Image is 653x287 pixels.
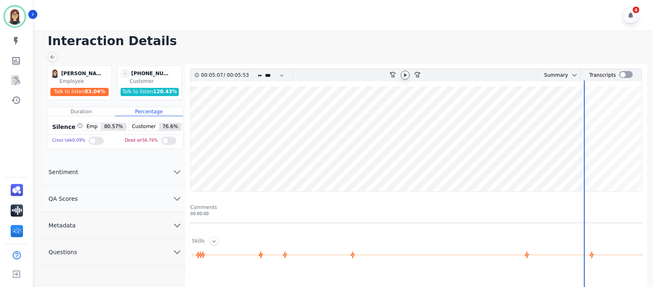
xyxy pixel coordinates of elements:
svg: chevron down [172,247,182,257]
div: Dead air 56.76 % [125,135,158,147]
div: Summary [538,69,568,81]
div: Customer [130,78,180,85]
button: Sentiment chevron down [42,159,185,186]
span: 120.43 % [153,89,177,94]
span: Metadata [42,221,82,230]
div: Duration [47,107,115,116]
svg: chevron down [172,220,182,230]
span: Emp [83,123,101,131]
div: Talk to listen [121,88,179,96]
button: Questions chevron down [42,239,185,266]
div: [PHONE_NUMBER] [131,69,172,78]
span: 80.57 % [101,123,126,131]
div: 4 [633,7,639,13]
div: Cross talk 0.09 % [52,135,85,147]
span: QA Scores [42,195,84,203]
div: Percentage [115,107,183,116]
div: Employee [59,78,110,85]
span: Sentiment [42,168,84,176]
div: [PERSON_NAME] undefined [61,69,102,78]
span: Customer [129,123,159,131]
button: Metadata chevron down [42,212,185,239]
div: 00:05:07 [201,69,224,81]
svg: chevron down [172,167,182,177]
div: Comments [190,204,642,211]
span: Questions [42,248,84,256]
div: Silence [50,123,83,131]
svg: chevron down [571,72,578,78]
span: 76.6 % [159,123,181,131]
button: QA Scores chevron down [42,186,185,212]
div: Skills [192,238,205,246]
svg: chevron down [172,194,182,204]
span: - [121,69,130,78]
div: 00:05:53 [225,69,248,81]
h1: Interaction Details [48,34,645,48]
button: chevron down [568,72,578,78]
div: / [201,69,251,81]
div: 00:00:00 [190,211,642,217]
span: 83.04 % [85,89,105,94]
div: Talk to listen [50,88,109,96]
div: Transcripts [589,69,616,81]
img: Bordered avatar [5,7,25,26]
